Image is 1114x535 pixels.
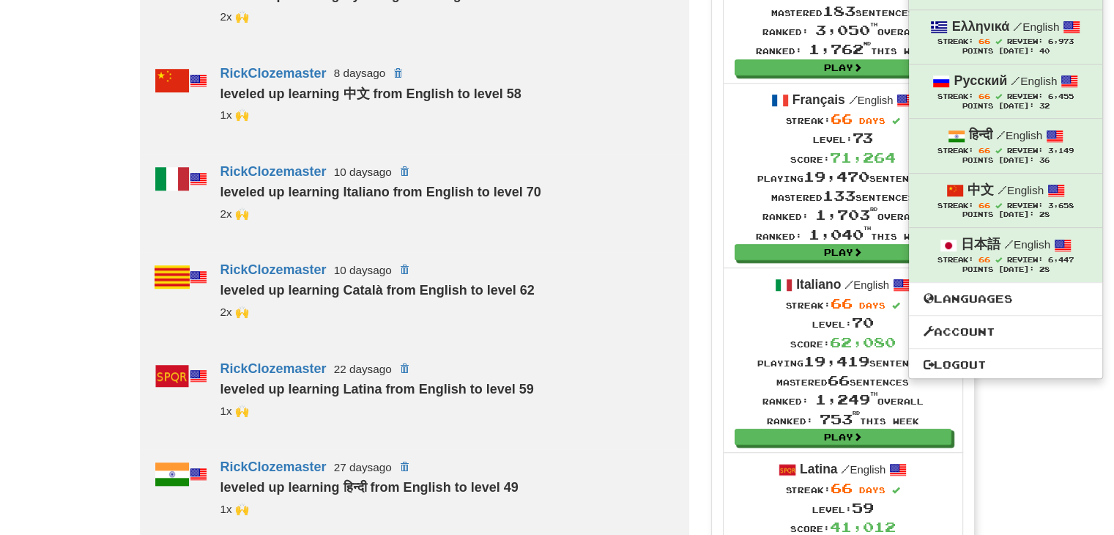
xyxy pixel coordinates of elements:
[864,226,871,231] sup: th
[756,40,930,59] div: Ranked: this week
[892,487,900,495] span: Streak includes today.
[830,334,896,350] span: 62,080
[924,47,1088,56] div: Points [DATE]: 40
[1013,20,1022,33] span: /
[757,390,929,409] div: Ranked: overall
[220,361,327,376] a: RickClozemaster
[844,278,853,291] span: /
[220,10,249,23] small: _cmns<br />19cupsofcoffee
[220,382,534,396] strong: leveled up learning Latina from English to level 59
[756,128,930,147] div: Level:
[849,93,858,106] span: /
[815,207,877,223] span: 1,703
[757,371,929,390] div: Mastered sentences
[937,92,973,100] span: Streak:
[756,148,930,167] div: Score:
[1048,202,1074,210] span: 3,658
[756,225,930,244] div: Ranked: this week
[841,462,850,476] span: /
[803,169,869,185] span: 19,470
[220,405,249,417] small: 19cupsofcoffee
[334,264,392,276] small: 10 days ago
[995,257,1002,263] span: Streak includes today.
[909,322,1102,342] a: Account
[909,119,1102,172] a: हिन्दी /English Streak: 66 Review: 3,149 Points [DATE]: 36
[1011,74,1020,87] span: /
[822,3,855,19] span: 183
[924,210,1088,220] div: Points [DATE]: 28
[800,462,838,476] strong: Latina
[995,202,1002,209] span: Streak includes today.
[220,108,249,121] small: 19cupsofcoffee
[756,109,930,128] div: Streak:
[334,363,392,375] small: 22 days ago
[844,279,889,291] small: English
[979,37,990,45] span: 66
[853,130,873,146] span: 73
[220,262,327,277] a: RickClozemaster
[831,111,853,127] span: 66
[1011,75,1057,87] small: English
[996,128,1006,141] span: /
[220,283,535,298] strong: leveled up learning Català from English to level 62
[809,226,871,243] span: 1,040
[1007,256,1043,264] span: Review:
[969,128,992,142] strong: हिन्दी
[809,41,871,57] span: 1,762
[830,150,896,166] span: 71,264
[979,255,990,264] span: 66
[995,38,1002,45] span: Streak includes today.
[852,314,874,331] span: 70
[1007,37,1043,45] span: Review:
[864,41,871,46] sup: nd
[756,1,930,21] div: Mastered sentences
[220,503,249,515] small: 19cupsofcoffee
[756,186,930,205] div: Mastered sentences
[853,410,860,416] sup: rd
[792,92,845,107] strong: Français
[220,460,327,474] a: RickClozemaster
[937,37,973,45] span: Streak:
[996,129,1042,141] small: English
[756,21,930,40] div: Ranked: overall
[757,333,929,352] div: Score:
[1007,147,1043,155] span: Review:
[815,391,877,407] span: 1,249
[979,92,990,100] span: 66
[870,391,877,396] sup: th
[1007,92,1043,100] span: Review:
[1048,256,1074,264] span: 6,447
[892,302,900,310] span: Streak includes today.
[1004,238,1050,251] small: English
[924,102,1088,111] div: Points [DATE]: 32
[334,461,392,473] small: 27 days ago
[859,485,885,495] span: days
[762,479,923,498] div: Streak:
[924,156,1088,166] div: Points [DATE]: 36
[757,410,929,429] div: Ranked: this week
[828,372,850,388] span: 66
[937,202,973,210] span: Streak:
[762,498,923,517] div: Level:
[220,306,249,318] small: _cmns<br />19cupsofcoffee
[909,10,1102,64] a: Ελληνικά /English Streak: 66 Review: 6,973 Points [DATE]: 40
[803,353,869,369] span: 19,419
[852,500,874,516] span: 59
[220,207,249,220] small: _cmns<br />19cupsofcoffee
[841,464,885,476] small: English
[1048,92,1074,100] span: 6,455
[820,411,860,427] span: 753
[859,300,885,310] span: days
[909,64,1102,118] a: Русский /English Streak: 66 Review: 6,455 Points [DATE]: 32
[998,183,1007,196] span: /
[995,93,1002,100] span: Streak includes today.
[831,295,853,311] span: 66
[1013,21,1059,33] small: English
[822,188,855,204] span: 133
[220,65,327,80] a: RickClozemaster
[909,174,1102,227] a: 中文 /English Streak: 66 Review: 3,658 Points [DATE]: 28
[796,277,841,292] strong: Italiano
[757,294,929,313] div: Streak:
[849,95,894,106] small: English
[334,166,392,178] small: 10 days ago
